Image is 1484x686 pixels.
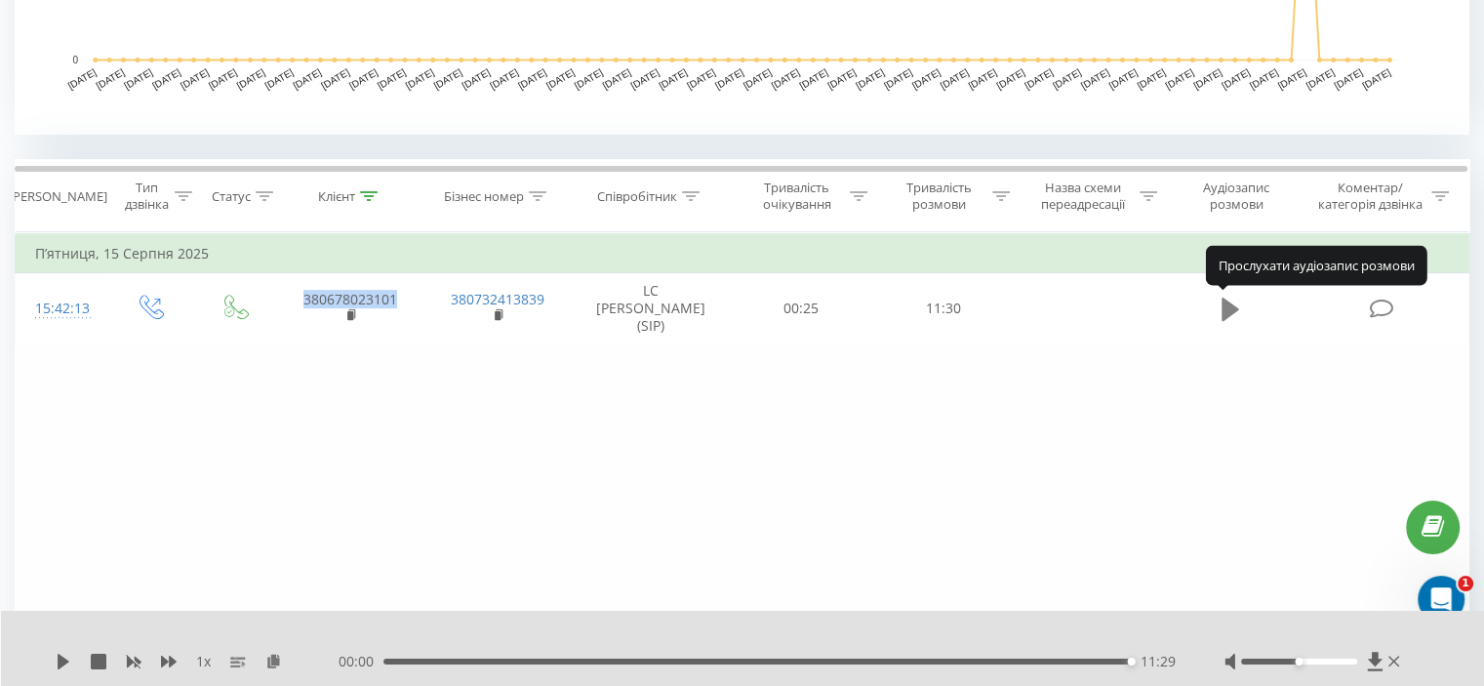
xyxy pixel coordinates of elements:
td: П’ятниця, 15 Серпня 2025 [16,234,1469,273]
div: Статус [212,188,251,205]
text: [DATE] [1079,66,1111,91]
div: Співробітник [597,188,677,205]
text: [DATE] [235,66,267,91]
iframe: Intercom live chat [1418,576,1464,623]
div: Тривалість очікування [748,180,846,213]
text: [DATE] [825,66,858,91]
a: 380732413839 [451,290,544,308]
span: 1 x [196,652,211,671]
text: [DATE] [657,66,689,91]
span: 1 [1458,576,1473,591]
text: [DATE] [628,66,661,91]
text: [DATE] [1191,66,1223,91]
div: Прослухати аудіозапис розмови [1206,246,1427,285]
text: [DATE] [122,66,154,91]
text: [DATE] [797,66,829,91]
a: 380678023101 [303,290,397,308]
text: [DATE] [319,66,351,91]
text: [DATE] [770,66,802,91]
div: Коментар/категорія дзвінка [1312,180,1426,213]
text: [DATE] [66,66,99,91]
text: [DATE] [263,66,296,91]
text: [DATE] [882,66,914,91]
div: Бізнес номер [444,188,524,205]
text: [DATE] [1304,66,1337,91]
td: 00:25 [731,273,872,345]
text: 0 [72,55,78,65]
text: [DATE] [1136,66,1168,91]
text: [DATE] [1163,66,1195,91]
text: [DATE] [1332,66,1364,91]
text: [DATE] [1107,66,1140,91]
text: [DATE] [1360,66,1392,91]
text: [DATE] [347,66,380,91]
text: [DATE] [910,66,943,91]
text: [DATE] [939,66,971,91]
text: [DATE] [994,66,1026,91]
span: 11:29 [1141,652,1176,671]
text: [DATE] [1276,66,1308,91]
text: [DATE] [742,66,774,91]
text: [DATE] [404,66,436,91]
div: [PERSON_NAME] [9,188,107,205]
div: Тип дзвінка [123,180,169,213]
text: [DATE] [685,66,717,91]
td: LC [PERSON_NAME] (SIP) [572,273,731,345]
text: [DATE] [713,66,745,91]
text: [DATE] [179,66,211,91]
text: [DATE] [544,66,577,91]
text: [DATE] [967,66,999,91]
td: 11:30 [872,273,1014,345]
div: Клієнт [318,188,355,205]
div: Аудіозапис розмови [1180,180,1294,213]
span: 00:00 [339,652,383,671]
text: [DATE] [1023,66,1055,91]
text: [DATE] [291,66,323,91]
div: Назва схеми переадресації [1032,180,1135,213]
div: Accessibility label [1128,658,1136,666]
div: Accessibility label [1295,658,1303,666]
text: [DATE] [1051,66,1083,91]
text: [DATE] [1220,66,1252,91]
text: [DATE] [432,66,464,91]
text: [DATE] [150,66,182,91]
text: [DATE] [207,66,239,91]
div: 15:42:13 [35,290,87,328]
text: [DATE] [516,66,548,91]
text: [DATE] [573,66,605,91]
text: [DATE] [376,66,408,91]
text: [DATE] [601,66,633,91]
text: [DATE] [1248,66,1280,91]
text: [DATE] [460,66,492,91]
div: Тривалість розмови [890,180,987,213]
text: [DATE] [854,66,886,91]
text: [DATE] [488,66,520,91]
text: [DATE] [95,66,127,91]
